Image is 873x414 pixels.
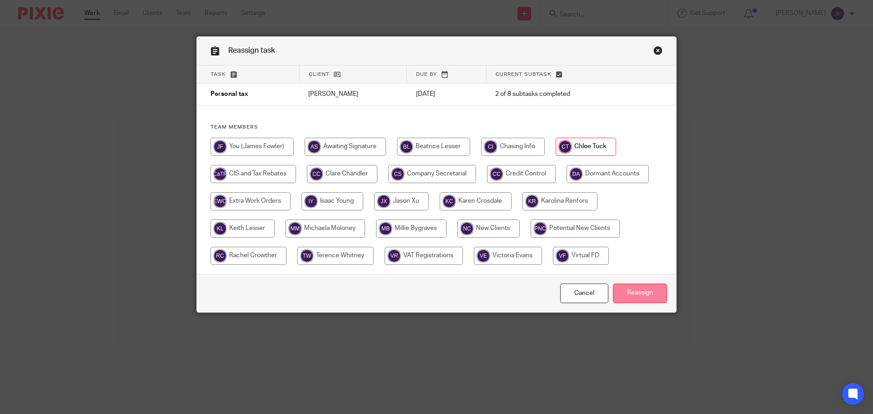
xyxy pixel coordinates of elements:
td: 2 of 8 subtasks completed [486,84,633,105]
span: Personal tax [211,91,248,98]
span: Reassign task [228,47,275,54]
input: Reassign [613,284,667,303]
span: Client [309,72,330,77]
h4: Team members [211,124,662,131]
p: [DATE] [416,90,477,99]
p: [PERSON_NAME] [308,90,397,99]
span: Due by [416,72,437,77]
a: Close this dialog window [560,284,608,303]
span: Task [211,72,226,77]
span: Current subtask [496,72,552,77]
a: Close this dialog window [653,46,662,58]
